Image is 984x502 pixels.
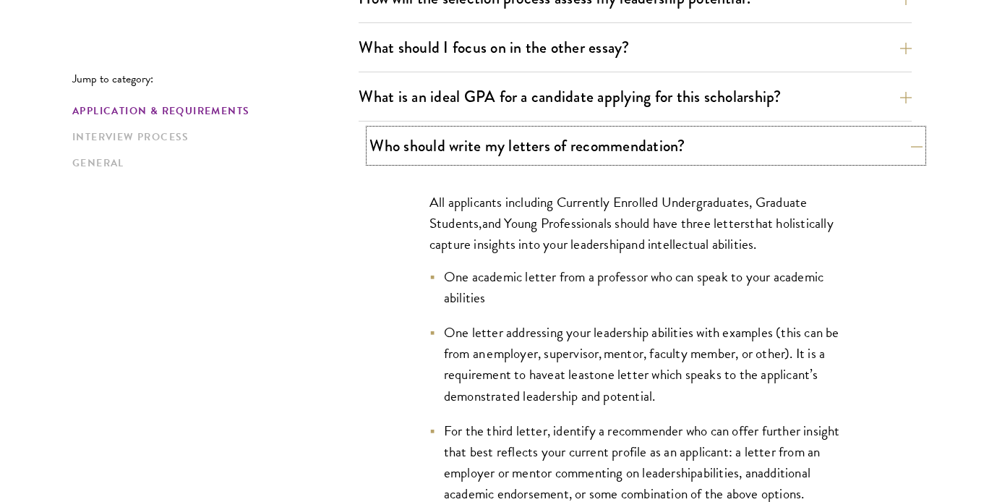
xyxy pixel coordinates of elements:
[359,80,912,113] button: What is an ideal GPA for a candidate applying for this scholarship?
[482,213,666,234] span: and Young Professionals should ha
[369,129,923,162] button: Who should write my letters of recommendation?
[444,364,818,406] span: one letter which speaks to the applicant’s demonstrated leadership and potential.
[697,462,758,483] span: abilities, an
[479,213,482,234] span: ,
[429,213,834,255] span: that holistically capture insights into your leadership
[625,234,756,255] span: and intellectual abilities.
[429,192,808,234] span: All applicants including Currently Enrolled Undergraduates, Graduate Students
[444,420,840,483] span: For the third letter, identify a recommender who can offer further insight that best reflects you...
[72,103,350,119] a: Application & Requirements
[444,266,823,308] span: One academic letter from a professor who can speak to your academic abilities
[665,213,750,234] span: ve three letters
[72,72,359,85] p: Jump to category:
[72,156,350,171] a: General
[72,129,350,145] a: Interview Process
[555,364,595,385] span: at least
[444,322,839,385] span: One letter addressing your leadership abilities with examples (this can be from an employer, supe...
[359,31,912,64] button: What should I focus on in the other essay?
